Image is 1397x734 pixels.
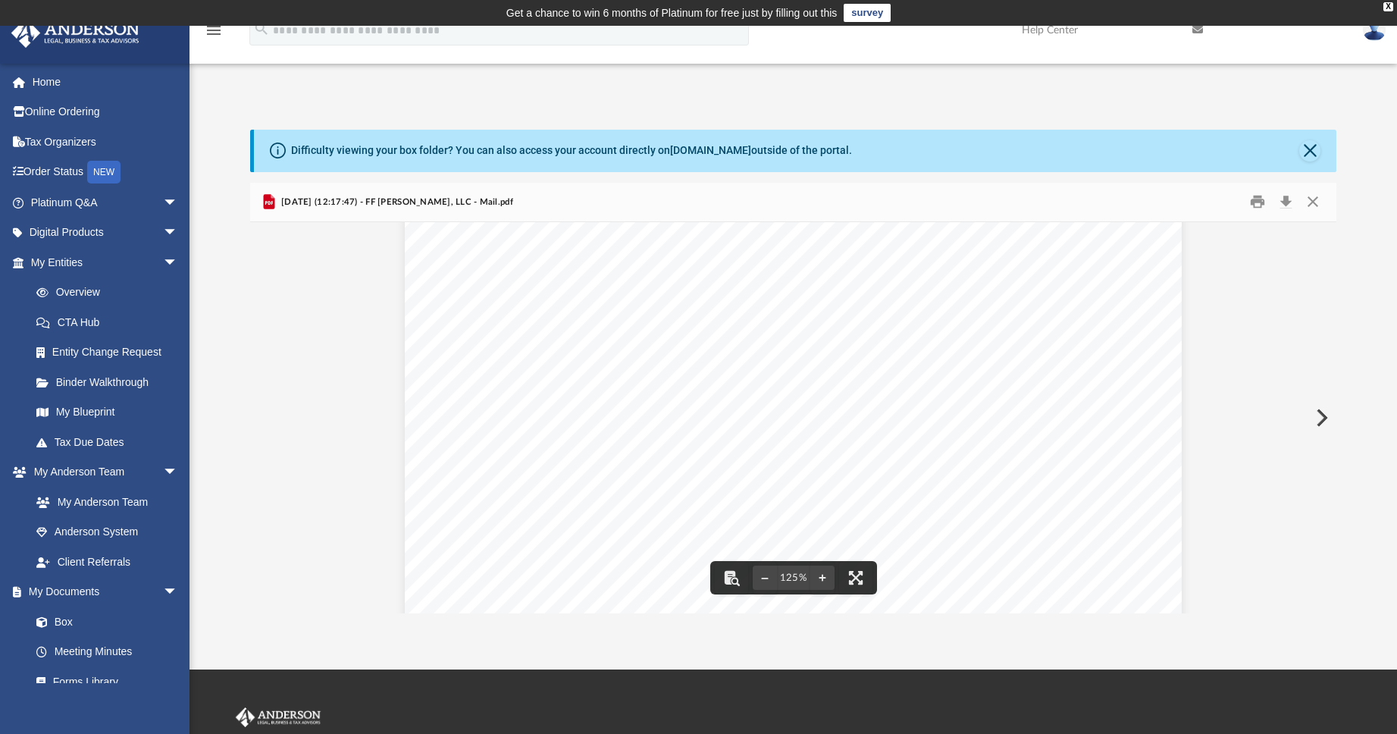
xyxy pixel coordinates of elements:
button: Download [1272,190,1299,214]
img: User Pic [1363,19,1386,41]
a: Platinum Q&Aarrow_drop_down [11,187,201,218]
span: arrow_drop_down [163,247,193,278]
a: Meeting Minutes [21,637,193,667]
button: Close [1299,140,1320,162]
a: survey [844,4,891,22]
a: My Anderson Team [21,487,186,517]
span: arrow_drop_down [163,218,193,249]
a: Forms Library [21,667,186,697]
div: NEW [87,161,121,183]
span: arrow_drop_down [163,187,193,218]
span: [DATE] (12:17:47) - FF [PERSON_NAME], LLC - Mail.pdf [278,196,513,209]
div: Current zoom level [777,573,810,583]
a: My Blueprint [21,397,193,428]
button: Next File [1304,397,1337,439]
button: Close [1299,190,1327,214]
a: menu [205,29,223,39]
a: Order StatusNEW [11,157,201,188]
div: Difficulty viewing your box folder? You can also access your account directly on outside of the p... [291,143,852,158]
a: [DOMAIN_NAME] [670,144,751,156]
a: Anderson System [21,517,193,547]
i: search [253,20,270,37]
span: arrow_drop_down [163,457,193,488]
a: Entity Change Request [21,337,201,368]
div: Preview [250,183,1337,614]
img: Anderson Advisors Platinum Portal [233,707,324,727]
a: Tax Organizers [11,127,201,157]
a: Box [21,607,186,637]
a: My Documentsarrow_drop_down [11,577,193,607]
a: Home [11,67,201,97]
a: My Entitiesarrow_drop_down [11,247,201,278]
button: Enter fullscreen [839,561,872,594]
a: Digital Productsarrow_drop_down [11,218,201,248]
div: File preview [250,222,1337,613]
a: Overview [21,278,201,308]
div: Get a chance to win 6 months of Platinum for free just by filling out this [506,4,838,22]
button: Zoom out [753,561,777,594]
a: Client Referrals [21,547,193,577]
button: Zoom in [810,561,835,594]
i: menu [205,21,223,39]
a: CTA Hub [21,307,201,337]
a: Tax Due Dates [21,427,201,457]
button: Toggle findbar [715,561,748,594]
img: Anderson Advisors Platinum Portal [7,18,144,48]
div: Document Viewer [250,222,1337,613]
div: close [1383,2,1393,11]
span: arrow_drop_down [163,577,193,608]
button: Print [1242,190,1273,214]
a: Online Ordering [11,97,201,127]
a: Binder Walkthrough [21,367,201,397]
a: My Anderson Teamarrow_drop_down [11,457,193,488]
